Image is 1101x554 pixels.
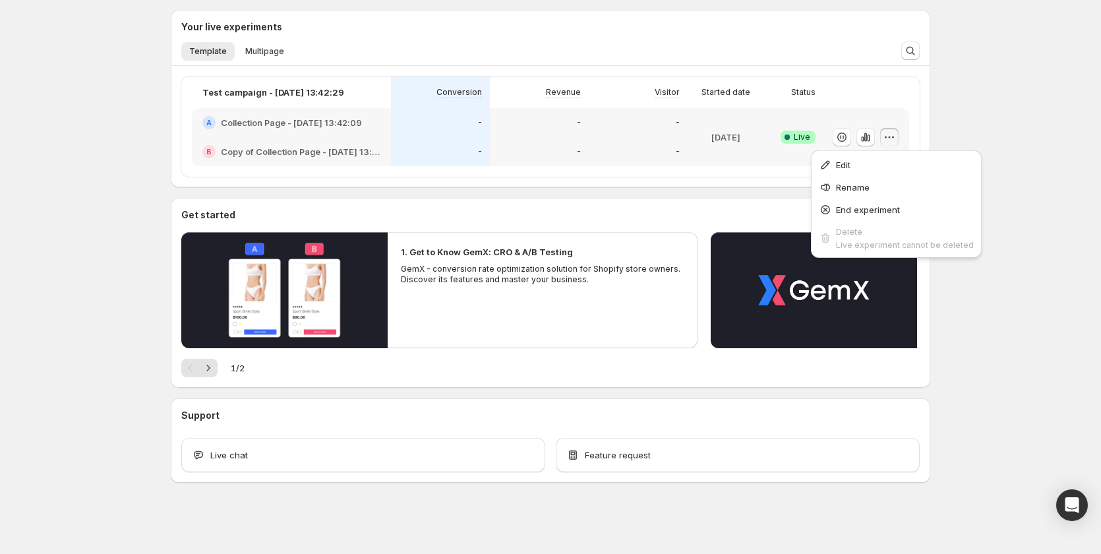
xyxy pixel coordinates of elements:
[199,359,218,377] button: Next
[676,117,680,128] p: -
[577,117,581,128] p: -
[231,361,245,375] span: 1 / 2
[836,182,870,193] span: Rename
[794,132,810,142] span: Live
[478,117,482,128] p: -
[1056,489,1088,521] div: Open Intercom Messenger
[585,448,651,462] span: Feature request
[181,359,218,377] nav: Pagination
[202,86,344,99] p: Test campaign - [DATE] 13:42:29
[221,145,380,158] h2: Copy of Collection Page - [DATE] 13:42:09
[655,87,680,98] p: Visitor
[546,87,581,98] p: Revenue
[206,148,212,156] h2: B
[815,177,978,198] button: Rename
[815,154,978,175] button: Edit
[181,208,235,222] h3: Get started
[815,199,978,220] button: End experiment
[836,240,974,250] span: Live experiment cannot be deleted
[245,46,284,57] span: Multipage
[401,245,573,259] h2: 1. Get to Know GemX: CRO & A/B Testing
[206,119,212,127] h2: A
[711,131,740,144] p: [DATE]
[401,264,684,285] p: GemX - conversion rate optimization solution for Shopify store owners. Discover its features and ...
[815,222,978,254] button: DeleteLive experiment cannot be deleted
[181,20,282,34] h3: Your live experiments
[189,46,227,57] span: Template
[711,232,917,348] button: Play video
[436,87,482,98] p: Conversion
[676,146,680,157] p: -
[836,204,900,215] span: End experiment
[181,409,220,422] h3: Support
[701,87,750,98] p: Started date
[836,225,974,238] div: Delete
[901,42,920,60] button: Search and filter results
[181,232,388,348] button: Play video
[221,116,362,129] h2: Collection Page - [DATE] 13:42:09
[577,146,581,157] p: -
[836,160,850,170] span: Edit
[791,87,816,98] p: Status
[478,146,482,157] p: -
[210,448,248,462] span: Live chat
